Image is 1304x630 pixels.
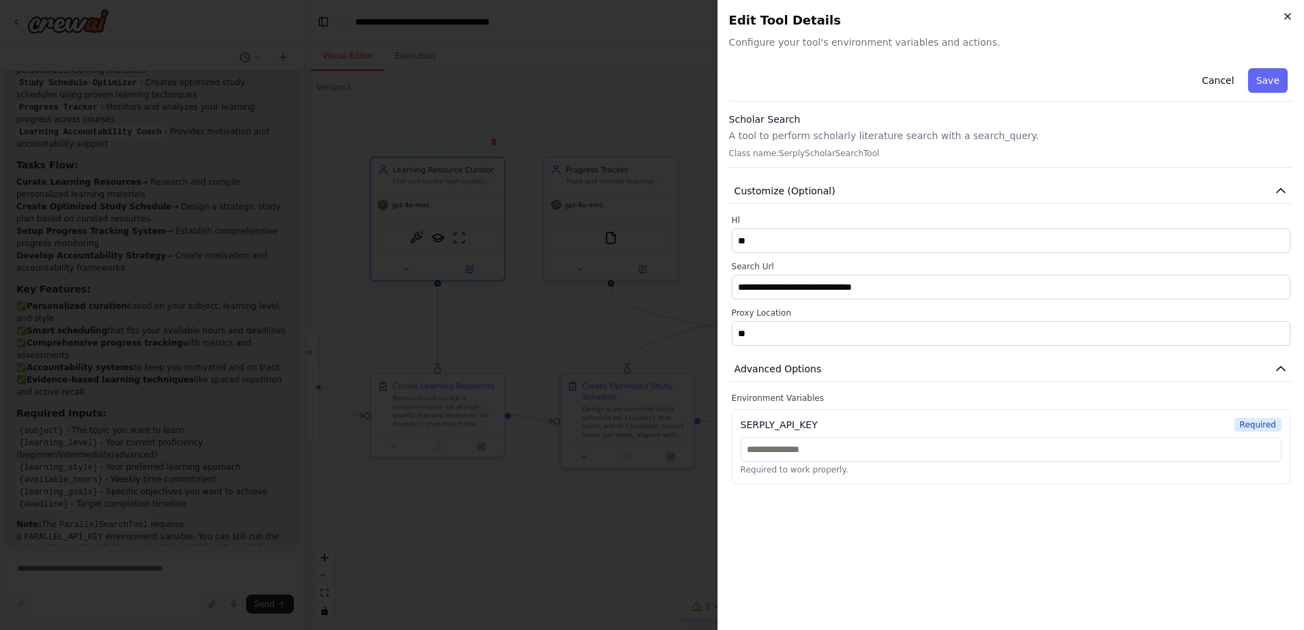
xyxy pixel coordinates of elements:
p: Required to work properly. [741,464,1281,475]
div: SERPLY_API_KEY [741,418,818,432]
span: Configure your tool's environment variables and actions. [729,35,1293,49]
label: Hl [732,215,1290,226]
h2: Edit Tool Details [729,11,1293,30]
label: Environment Variables [732,393,1290,404]
button: Advanced Options [729,357,1293,382]
span: Advanced Options [735,362,822,376]
button: Save [1248,68,1288,93]
p: Class name: SerplyScholarSearchTool [729,148,1293,159]
button: Customize (Optional) [729,179,1293,204]
span: Required [1234,418,1281,432]
button: Cancel [1194,68,1242,93]
label: Proxy Location [732,307,1290,318]
span: Customize (Optional) [735,184,835,198]
h3: Scholar Search [729,112,1293,126]
p: A tool to perform scholarly literature search with a search_query. [729,129,1293,142]
label: Search Url [732,261,1290,272]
